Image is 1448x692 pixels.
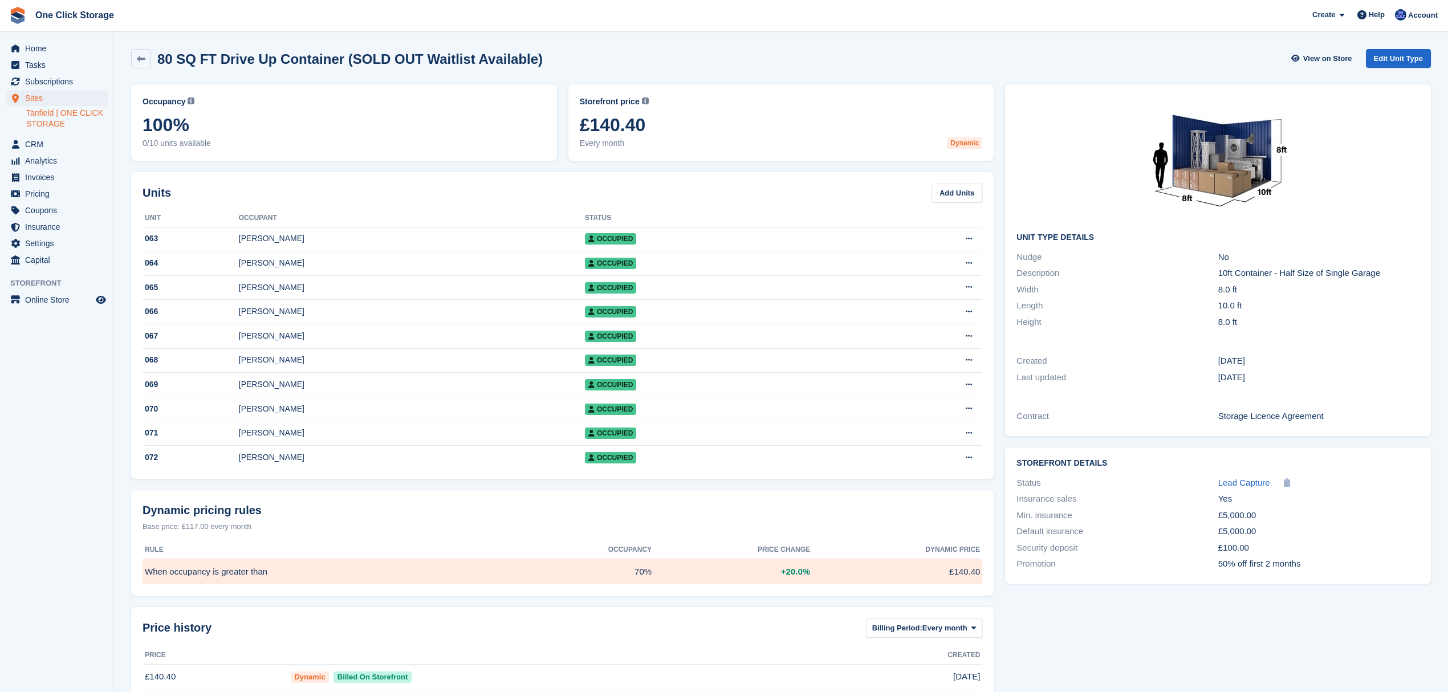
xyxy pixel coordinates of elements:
[143,646,288,665] th: Price
[239,403,585,415] div: [PERSON_NAME]
[25,153,93,169] span: Analytics
[585,282,636,294] span: Occupied
[239,330,585,342] div: [PERSON_NAME]
[25,292,93,308] span: Online Store
[1218,478,1270,487] span: Lead Capture
[25,40,93,56] span: Home
[143,354,239,366] div: 068
[608,544,652,555] span: Occupancy
[239,427,585,439] div: [PERSON_NAME]
[1218,267,1419,280] div: 10ft Container - Half Size of Single Garage
[1016,492,1218,506] div: Insurance sales
[6,186,108,202] a: menu
[143,115,546,135] span: 100%
[157,51,543,67] h2: 80 SQ FT Drive Up Container (SOLD OUT Waitlist Available)
[953,670,980,683] span: [DATE]
[6,169,108,185] a: menu
[143,559,520,584] td: When occupancy is greater than
[1290,49,1357,68] a: View on Store
[143,257,239,269] div: 064
[580,137,983,149] span: Every month
[866,618,983,637] button: Billing Period: Every month
[6,292,108,308] a: menu
[94,293,108,307] a: Preview store
[1016,371,1218,384] div: Last updated
[922,622,967,634] span: Every month
[291,671,329,683] div: Dynamic
[6,219,108,235] a: menu
[1218,371,1419,384] div: [DATE]
[580,96,640,108] span: Storefront price
[1312,9,1335,21] span: Create
[143,451,239,463] div: 072
[239,233,585,245] div: [PERSON_NAME]
[1133,96,1304,224] img: 10-ft-container.jpg
[26,108,108,129] a: Tanfield | ONE CLICK STORAGE
[1303,53,1352,64] span: View on Store
[143,427,239,439] div: 071
[6,57,108,73] a: menu
[239,282,585,294] div: [PERSON_NAME]
[585,452,636,463] span: Occupied
[949,565,980,579] span: £140.40
[6,252,108,268] a: menu
[143,664,288,690] td: £140.40
[6,153,108,169] a: menu
[143,184,171,201] h2: Units
[1016,233,1419,242] h2: Unit Type details
[239,354,585,366] div: [PERSON_NAME]
[1016,267,1218,280] div: Description
[1016,316,1218,329] div: Height
[1395,9,1406,21] img: Thomas
[1218,355,1419,368] div: [DATE]
[580,115,983,135] span: £140.40
[634,565,652,579] span: 70%
[925,544,980,555] span: Dynamic price
[143,96,185,108] span: Occupancy
[333,671,412,683] span: Billed On Storefront
[947,650,980,660] span: Created
[1218,542,1419,555] div: £100.00
[239,209,585,227] th: Occupant
[1218,557,1419,571] div: 50% off first 2 months
[25,136,93,152] span: CRM
[1218,299,1419,312] div: 10.0 ft
[143,137,546,149] span: 0/10 units available
[1016,525,1218,538] div: Default insurance
[239,257,585,269] div: [PERSON_NAME]
[10,278,113,289] span: Storefront
[585,233,636,245] span: Occupied
[585,379,636,390] span: Occupied
[239,306,585,317] div: [PERSON_NAME]
[1016,283,1218,296] div: Width
[1218,283,1419,296] div: 8.0 ft
[25,90,93,106] span: Sites
[932,184,982,202] a: Add Units
[1218,477,1270,490] a: Lead Capture
[1016,557,1218,571] div: Promotion
[585,209,856,227] th: Status
[143,282,239,294] div: 065
[1218,251,1419,264] div: No
[1016,299,1218,312] div: Length
[1016,355,1218,368] div: Created
[143,378,239,390] div: 069
[6,90,108,106] a: menu
[585,306,636,317] span: Occupied
[1218,509,1419,522] div: £5,000.00
[1016,477,1218,490] div: Status
[25,74,93,89] span: Subscriptions
[1016,410,1218,423] div: Contract
[239,451,585,463] div: [PERSON_NAME]
[6,136,108,152] a: menu
[143,619,211,636] span: Price history
[1016,251,1218,264] div: Nudge
[585,404,636,415] span: Occupied
[143,403,239,415] div: 070
[1408,10,1438,21] span: Account
[1016,542,1218,555] div: Security deposit
[25,169,93,185] span: Invoices
[6,40,108,56] a: menu
[872,622,922,634] span: Billing Period:
[1016,459,1419,468] h2: Storefront Details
